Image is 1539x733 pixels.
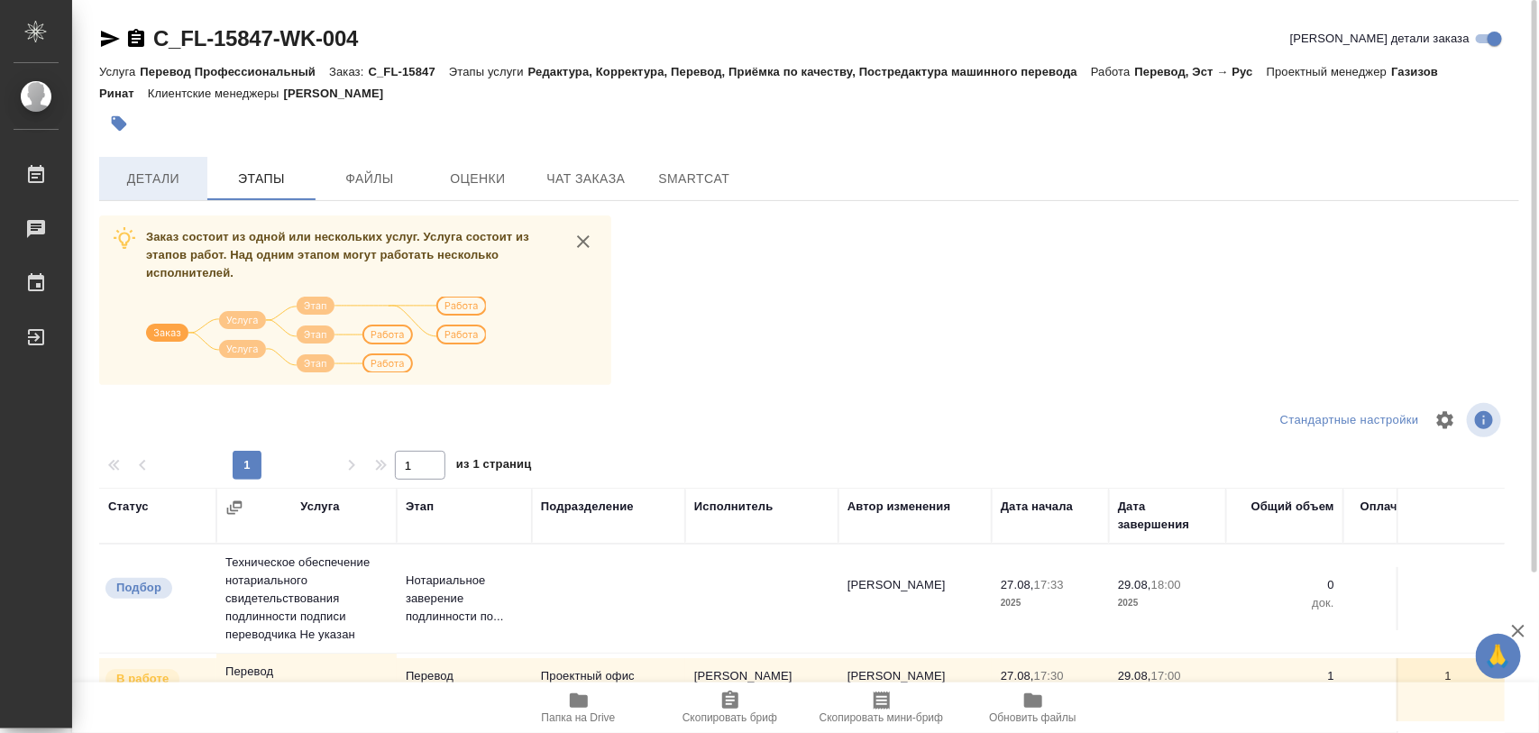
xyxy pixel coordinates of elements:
[406,498,434,516] div: Этап
[1235,667,1334,685] p: 1
[1251,498,1334,516] div: Общий объем
[1235,576,1334,594] p: 0
[1151,578,1181,591] p: 18:00
[1001,594,1100,612] p: 2025
[1001,578,1034,591] p: 27.08,
[1001,669,1034,683] p: 27.08,
[1118,594,1217,612] p: 2025
[989,711,1076,724] span: Обновить файлы
[406,572,523,626] p: Нотариальное заверение подлинности по...
[216,654,397,726] td: Перевод Профессиональный Эст → Рус
[655,683,806,733] button: Скопировать бриф
[1476,634,1521,679] button: 🙏
[456,454,532,480] span: из 1 страниц
[1483,637,1514,675] span: 🙏
[329,65,368,78] p: Заказ:
[957,683,1109,733] button: Обновить файлы
[1467,403,1505,437] span: Посмотреть информацию
[1235,594,1334,612] p: док.
[1118,578,1151,591] p: 29.08,
[146,230,529,279] span: Заказ состоит из одной или нескольких услуг. Услуга состоит из этапов работ. Над одним этапом мог...
[694,498,774,516] div: Исполнитель
[838,567,992,630] td: [PERSON_NAME]
[682,711,777,724] span: Скопировать бриф
[153,26,358,50] a: C_FL-15847-WK-004
[1267,65,1391,78] p: Проектный менеджер
[369,65,449,78] p: C_FL-15847
[1001,498,1073,516] div: Дата начала
[225,499,243,517] button: Сгруппировать
[542,711,616,724] span: Папка на Drive
[110,168,197,190] span: Детали
[99,65,140,78] p: Услуга
[284,87,398,100] p: [PERSON_NAME]
[99,104,139,143] button: Добавить тэг
[449,65,528,78] p: Этапы услуги
[532,658,685,721] td: Проектный офис
[1276,407,1424,435] div: split button
[125,28,147,50] button: Скопировать ссылку
[541,498,634,516] div: Подразделение
[108,498,149,516] div: Статус
[1352,594,1452,612] p: док.
[148,87,284,100] p: Клиентские менеджеры
[1034,669,1064,683] p: 17:30
[1135,65,1267,78] p: Перевод, Эст → Рус
[1091,65,1135,78] p: Работа
[300,498,339,516] div: Услуга
[1118,498,1217,534] div: Дата завершения
[116,579,161,597] p: Подбор
[99,28,121,50] button: Скопировать ссылку для ЯМессенджера
[528,65,1091,78] p: Редактура, Корректура, Перевод, Приёмка по качеству, Постредактура машинного перевода
[216,545,397,653] td: Техническое обеспечение нотариального свидетельствования подлинности подписи переводчика Не указан
[570,228,597,255] button: close
[1352,667,1452,685] p: 1
[1290,30,1470,48] span: [PERSON_NAME] детали заказа
[847,498,950,516] div: Автор изменения
[140,65,329,78] p: Перевод Профессиональный
[820,711,943,724] span: Скопировать мини-бриф
[806,683,957,733] button: Скопировать мини-бриф
[406,667,523,685] p: Перевод
[503,683,655,733] button: Папка на Drive
[116,670,169,688] p: В работе
[685,658,838,721] td: [PERSON_NAME]
[543,168,629,190] span: Чат заказа
[651,168,737,190] span: SmartCat
[1118,669,1151,683] p: 29.08,
[1424,399,1467,442] span: Настроить таблицу
[1034,578,1064,591] p: 17:33
[326,168,413,190] span: Файлы
[218,168,305,190] span: Этапы
[1352,498,1452,534] div: Оплачиваемый объем
[435,168,521,190] span: Оценки
[1352,576,1452,594] p: 0
[1151,669,1181,683] p: 17:00
[838,658,992,721] td: [PERSON_NAME]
